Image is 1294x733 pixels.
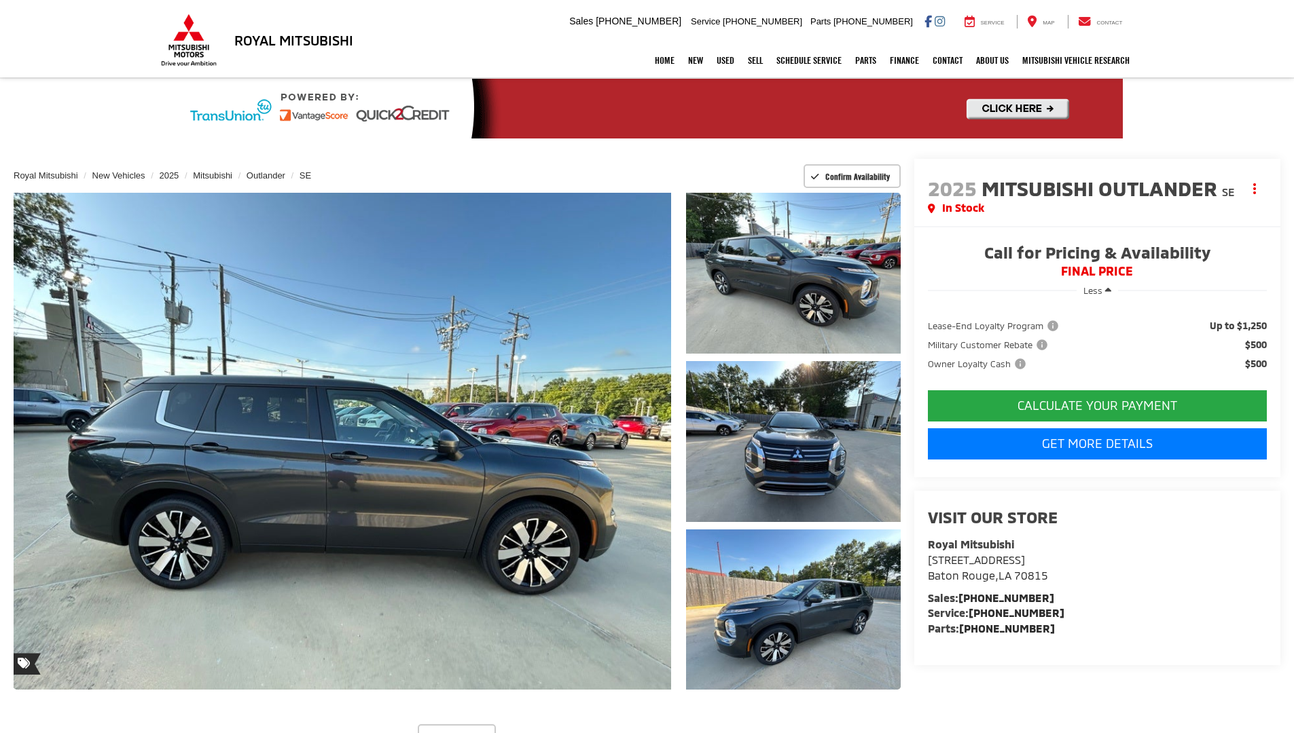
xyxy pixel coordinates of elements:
a: Map [1017,15,1064,29]
button: Military Customer Rebate [928,338,1052,352]
span: [PHONE_NUMBER] [596,16,681,26]
span: Parts [810,16,831,26]
a: Finance [883,43,926,77]
img: Quick2Credit [172,79,1123,138]
a: Expand Photo 0 [14,193,671,690]
a: New Vehicles [92,170,145,181]
a: SE [300,170,311,181]
a: Contact [1068,15,1133,29]
a: About Us [969,43,1016,77]
h3: Royal Mitsubishi [234,33,353,48]
span: Service [691,16,720,26]
span: $500 [1245,338,1267,352]
a: Mitsubishi Vehicle Research [1016,43,1136,77]
img: Mitsubishi [158,14,219,67]
span: $500 [1245,357,1267,371]
strong: Royal Mitsubishi [928,538,1014,550]
span: dropdown dots [1253,183,1256,194]
span: 2025 [928,176,977,200]
a: 2025 [159,170,179,181]
span: Confirm Availability [825,171,890,182]
a: [STREET_ADDRESS] Baton Rouge,LA 70815 [928,553,1048,582]
span: Less [1083,285,1102,296]
span: Service [981,20,1005,26]
span: Call for Pricing & Availability [928,244,1267,265]
span: LA [999,569,1011,582]
a: Expand Photo 1 [686,193,901,354]
a: Schedule Service: Opens in a new tab [770,43,848,77]
span: 70815 [1014,569,1048,582]
a: Contact [926,43,969,77]
span: Map [1043,20,1054,26]
img: 2025 Mitsubishi Outlander SE [683,527,902,692]
span: [PHONE_NUMBER] [723,16,802,26]
span: Military Customer Rebate [928,338,1050,352]
button: Actions [1243,176,1267,200]
a: Royal Mitsubishi [14,170,78,181]
span: [STREET_ADDRESS] [928,553,1025,566]
img: 2025 Mitsubishi Outlander SE [683,359,902,523]
a: [PHONE_NUMBER] [959,622,1055,635]
span: SE [1222,185,1235,198]
a: [PHONE_NUMBER] [969,606,1064,619]
a: New [681,43,710,77]
span: , [928,569,1048,582]
a: Service [954,15,1015,29]
a: [PHONE_NUMBER] [958,591,1054,604]
a: Outlander [247,170,285,181]
a: Sell [741,43,770,77]
button: Owner Loyalty Cash [928,357,1030,371]
span: Up to $1,250 [1210,319,1267,333]
img: 2025 Mitsubishi Outlander SE [7,190,677,692]
a: Mitsubishi [193,170,232,181]
a: Facebook: Click to visit our Facebook page [924,16,932,26]
span: Sales [569,16,593,26]
span: Mitsubishi Outlander [982,176,1222,200]
span: Owner Loyalty Cash [928,357,1028,371]
strong: Sales: [928,591,1054,604]
span: [PHONE_NUMBER] [833,16,913,26]
button: Confirm Availability [804,164,901,188]
button: CALCULATE YOUR PAYMENT [928,390,1267,421]
a: Home [648,43,681,77]
a: Expand Photo 2 [686,361,901,522]
span: In Stock [942,200,984,216]
span: Special [14,653,41,675]
a: Instagram: Click to visit our Instagram page [935,16,945,26]
span: Lease-End Loyalty Program [928,319,1061,333]
strong: Parts: [928,622,1055,635]
strong: Service: [928,606,1064,619]
button: Lease-End Loyalty Program [928,319,1063,333]
a: Get More Details [928,428,1267,459]
a: Parts: Opens in a new tab [848,43,883,77]
img: 2025 Mitsubishi Outlander SE [683,191,902,355]
span: Contact [1096,20,1122,26]
a: Expand Photo 3 [686,529,901,690]
button: Less [1077,278,1118,303]
span: Baton Rouge [928,569,995,582]
h2: Visit our Store [928,508,1267,526]
a: Used [710,43,741,77]
span: FINAL PRICE [928,265,1267,278]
